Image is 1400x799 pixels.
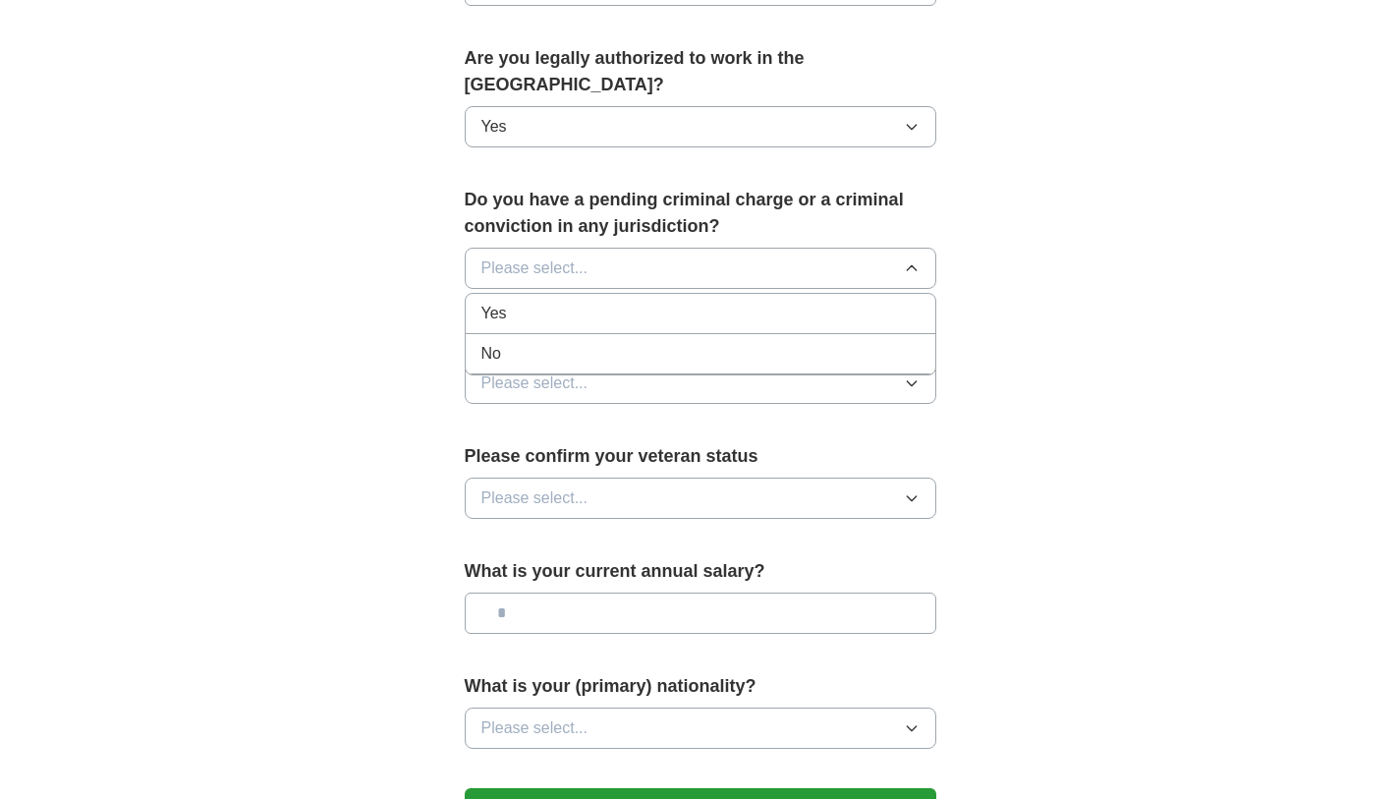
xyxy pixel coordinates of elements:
label: Are you legally authorized to work in the [GEOGRAPHIC_DATA]? [465,45,936,98]
button: Please select... [465,478,936,519]
label: Do you have a pending criminal charge or a criminal conviction in any jurisdiction? [465,187,936,240]
span: Yes [481,302,507,325]
span: Please select... [481,486,588,510]
span: Please select... [481,371,588,395]
label: What is your (primary) nationality? [465,673,936,700]
span: No [481,342,501,366]
label: What is your current annual salary? [465,558,936,585]
button: Please select... [465,708,936,749]
span: Please select... [481,716,588,740]
button: Please select... [465,248,936,289]
label: Please confirm your veteran status [465,443,936,470]
button: Please select... [465,363,936,404]
span: Please select... [481,257,588,280]
button: Yes [465,106,936,147]
span: Yes [481,115,507,139]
